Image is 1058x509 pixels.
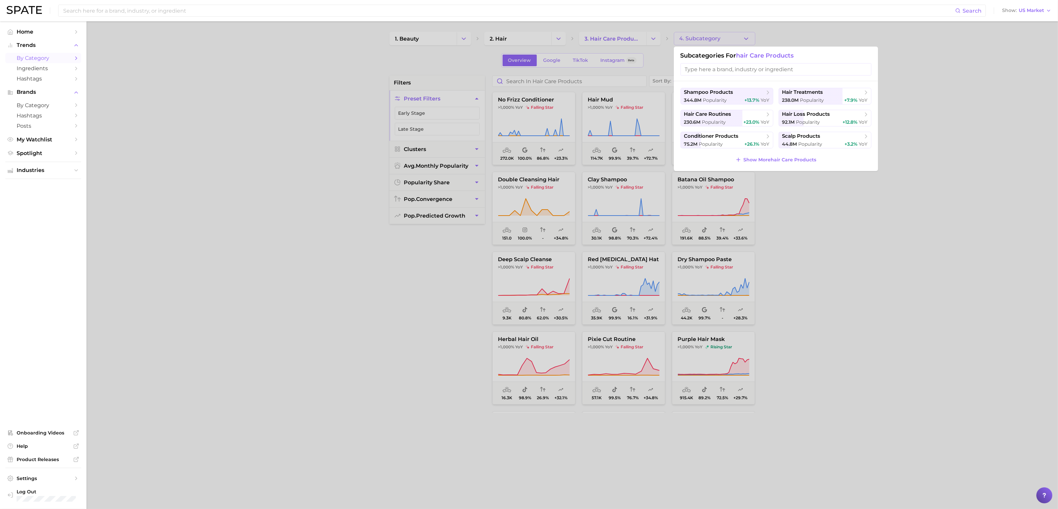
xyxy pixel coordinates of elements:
[859,97,868,103] span: YoY
[779,88,871,104] button: hair treatments238.0m Popularity+7.9% YoY
[5,100,81,110] a: by Category
[782,111,830,117] span: hair loss products
[5,110,81,121] a: Hashtags
[17,123,70,129] span: Posts
[5,121,81,131] a: Posts
[779,110,871,126] button: hair loss products92.1m Popularity+12.8% YoY
[17,65,70,72] span: Ingredients
[680,63,871,76] input: Type here a brand, industry or ingredient
[782,97,799,103] span: 238.0m
[779,132,871,148] button: scalp products44.8m Popularity+3.2% YoY
[63,5,955,16] input: Search here for a brand, industry, or ingredient
[17,167,70,173] span: Industries
[5,40,81,50] button: Trends
[736,52,794,59] span: hair care products
[1019,9,1044,12] span: US Market
[17,89,70,95] span: Brands
[5,74,81,84] a: Hashtags
[782,133,821,139] span: scalp products
[5,454,81,464] a: Product Releases
[1000,6,1053,15] button: ShowUS Market
[7,6,42,14] img: SPATE
[17,102,70,108] span: by Category
[17,76,70,82] span: Hashtags
[17,55,70,61] span: by Category
[5,487,81,504] a: Log out. Currently logged in with e-mail jenny.zeng@spate.nyc.
[17,150,70,156] span: Spotlight
[5,53,81,63] a: by Category
[17,29,70,35] span: Home
[684,119,701,125] span: 230.6m
[859,141,868,147] span: YoY
[5,473,81,483] a: Settings
[744,119,760,125] span: +23.0%
[782,89,823,95] span: hair treatments
[5,27,81,37] a: Home
[799,141,823,147] span: Popularity
[680,132,773,148] button: conditioner products75.2m Popularity+26.1% YoY
[680,88,773,104] button: shampoo products344.8m Popularity+13.7% YoY
[845,141,858,147] span: +3.2%
[5,63,81,74] a: Ingredients
[17,489,76,495] span: Log Out
[17,42,70,48] span: Trends
[734,155,818,164] button: Show Morehair care products
[844,97,858,103] span: +7.9%
[782,119,795,125] span: 92.1m
[17,456,70,462] span: Product Releases
[743,157,816,163] span: Show More hair care products
[17,475,70,481] span: Settings
[17,136,70,143] span: My Watchlist
[1002,9,1017,12] span: Show
[5,134,81,145] a: My Watchlist
[761,141,770,147] span: YoY
[761,119,770,125] span: YoY
[843,119,858,125] span: +12.8%
[5,148,81,158] a: Spotlight
[782,141,797,147] span: 44.8m
[684,97,702,103] span: 344.8m
[680,52,871,59] h1: Subcategories for
[745,97,760,103] span: +13.7%
[699,141,723,147] span: Popularity
[17,430,70,436] span: Onboarding Videos
[17,443,70,449] span: Help
[5,428,81,438] a: Onboarding Videos
[761,97,770,103] span: YoY
[5,87,81,97] button: Brands
[859,119,868,125] span: YoY
[703,97,727,103] span: Popularity
[702,119,726,125] span: Popularity
[5,441,81,451] a: Help
[684,89,733,95] span: shampoo products
[745,141,760,147] span: +26.1%
[5,165,81,175] button: Industries
[796,119,820,125] span: Popularity
[17,112,70,119] span: Hashtags
[800,97,824,103] span: Popularity
[684,141,698,147] span: 75.2m
[680,110,773,126] button: hair care routines230.6m Popularity+23.0% YoY
[684,111,731,117] span: hair care routines
[963,8,982,14] span: Search
[684,133,739,139] span: conditioner products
